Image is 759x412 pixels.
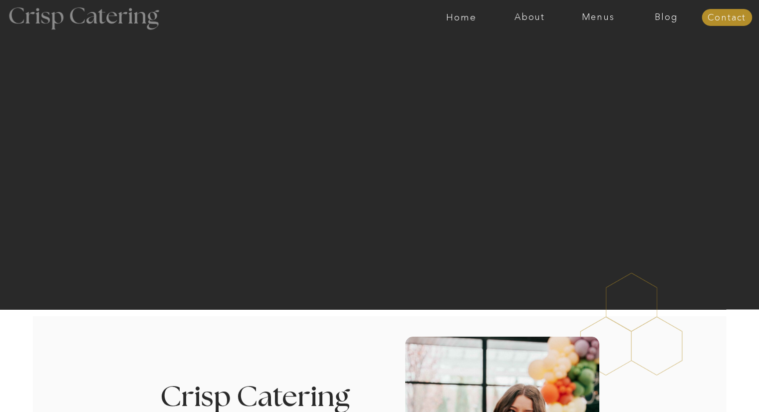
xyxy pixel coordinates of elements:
a: Home [427,12,496,22]
a: Blog [632,12,701,22]
a: Contact [702,13,752,23]
a: About [496,12,564,22]
a: Menus [564,12,632,22]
